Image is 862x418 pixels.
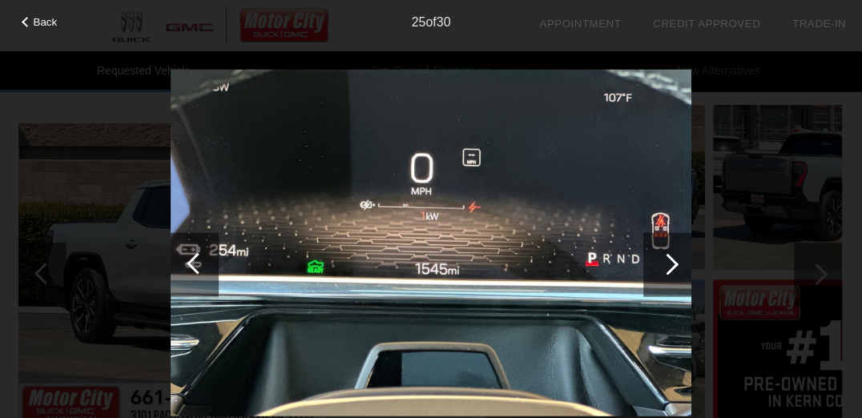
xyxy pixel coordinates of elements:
[34,16,58,28] span: Back
[437,15,451,29] span: 30
[539,18,621,30] a: Appointment
[792,18,846,30] a: Trade-In
[171,69,691,416] img: e36f229dd3f1f81fdacffee9ce3aabb0x.jpg
[653,18,760,30] a: Credit Approved
[412,15,426,29] span: 25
